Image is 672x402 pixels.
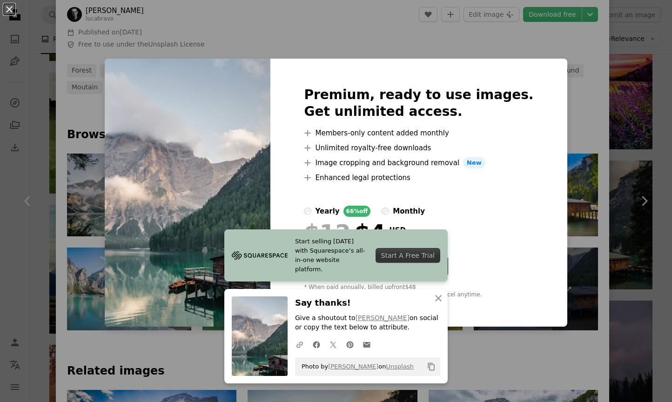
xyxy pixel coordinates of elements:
[304,157,533,168] li: Image cropping and background removal
[358,335,375,354] a: Share over email
[304,127,533,139] li: Members-only content added monthly
[304,208,311,215] input: yearly66%off
[295,237,368,274] span: Start selling [DATE] with Squarespace’s all-in-one website platform.
[304,221,385,245] div: $4
[389,226,434,234] span: USD
[325,335,342,354] a: Share on Twitter
[376,248,440,263] div: Start A Free Trial
[343,206,371,217] div: 66% off
[463,157,485,168] span: New
[232,248,288,262] img: file-1705255347840-230a6ab5bca9image
[423,359,439,375] button: Copy to clipboard
[304,87,533,120] h2: Premium, ready to use images. Get unlimited access.
[295,296,440,310] h3: Say thanks!
[295,314,440,332] p: Give a shoutout to on social or copy the text below to attribute.
[105,59,270,327] img: photo-1470770841072-f978cf4d019e
[386,363,413,370] a: Unsplash
[315,206,339,217] div: yearly
[224,229,448,281] a: Start selling [DATE] with Squarespace’s all-in-one website platform.Start A Free Trial
[308,335,325,354] a: Share on Facebook
[356,314,410,322] a: [PERSON_NAME]
[328,363,378,370] a: [PERSON_NAME]
[304,172,533,183] li: Enhanced legal protections
[297,359,414,374] span: Photo by on
[393,206,425,217] div: monthly
[342,335,358,354] a: Share on Pinterest
[382,208,389,215] input: monthly
[304,142,533,154] li: Unlimited royalty-free downloads
[304,221,350,245] span: $12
